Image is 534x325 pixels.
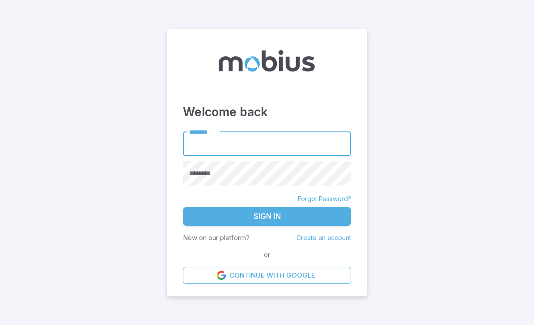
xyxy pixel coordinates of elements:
a: Continue with Google [183,267,351,284]
a: Forgot Password? [298,194,351,203]
h3: Welcome back [183,103,351,121]
a: Create an account [297,234,351,241]
button: Sign In [183,207,351,226]
span: or [262,250,272,260]
p: New on our platform? [183,233,250,243]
